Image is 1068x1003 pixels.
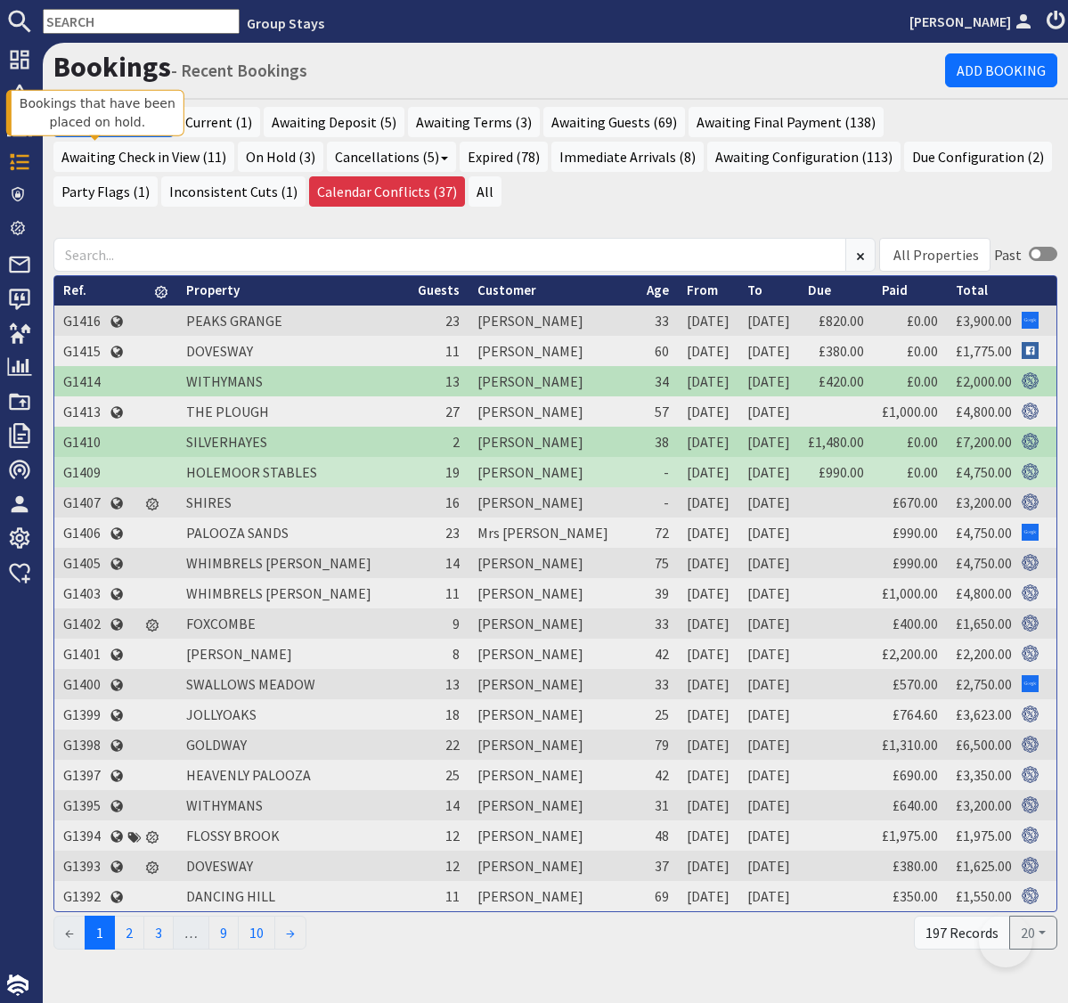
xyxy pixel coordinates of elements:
[469,176,501,207] a: All
[678,608,738,639] td: [DATE]
[882,736,938,754] a: £1,310.00
[1022,857,1039,874] img: Referer: Group Stays
[893,705,938,723] a: £764.60
[678,881,738,911] td: [DATE]
[678,639,738,669] td: [DATE]
[6,90,184,136] div: Bookings that have been placed on hold.
[678,427,738,457] td: [DATE]
[956,403,1012,420] a: £4,800.00
[738,578,799,608] td: [DATE]
[186,857,253,875] a: DOVESWAY
[819,372,864,390] a: £420.00
[186,645,292,663] a: [PERSON_NAME]
[551,142,704,172] a: Immediate Arrivals (8)
[819,342,864,360] a: £380.00
[186,524,289,542] a: PALOOZA SANDS
[893,766,938,784] a: £690.00
[445,736,460,754] span: 22
[956,645,1012,663] a: £2,200.00
[638,578,678,608] td: 39
[54,790,110,820] td: G1395
[445,493,460,511] span: 16
[186,584,371,602] a: WHIMBRELS [PERSON_NAME]
[469,699,638,730] td: [PERSON_NAME]
[638,730,678,760] td: 79
[54,518,110,548] td: G1406
[477,281,536,298] a: Customer
[678,820,738,851] td: [DATE]
[956,796,1012,814] a: £3,200.00
[186,615,256,632] a: FOXCOMBE
[678,699,738,730] td: [DATE]
[43,9,240,34] input: SEARCH
[1022,554,1039,571] img: Referer: Group Stays
[638,790,678,820] td: 31
[979,914,1032,967] iframe: Toggle Customer Support
[904,142,1052,172] a: Due Configuration (2)
[469,427,638,457] td: [PERSON_NAME]
[54,639,110,669] td: G1401
[1022,705,1039,722] img: Referer: Group Stays
[186,796,263,814] a: WITHYMANS
[638,336,678,366] td: 60
[161,176,306,207] a: Inconsistent Cuts (1)
[469,518,638,548] td: Mrs [PERSON_NAME]
[408,107,540,137] a: Awaiting Terms (3)
[445,827,460,844] span: 12
[738,427,799,457] td: [DATE]
[460,142,548,172] a: Expired (78)
[469,608,638,639] td: [PERSON_NAME]
[186,403,269,420] a: THE PLOUGH
[638,427,678,457] td: 38
[1022,463,1039,480] img: Referer: Group Stays
[893,796,938,814] a: £640.00
[738,336,799,366] td: [DATE]
[309,176,465,207] a: Calendar Conflicts (37)
[54,548,110,578] td: G1405
[678,851,738,881] td: [DATE]
[186,463,317,481] a: HOLEMOOR STABLES
[678,518,738,548] td: [DATE]
[689,107,884,137] a: Awaiting Final Payment (138)
[1022,645,1039,662] img: Referer: Group Stays
[469,336,638,366] td: [PERSON_NAME]
[638,669,678,699] td: 33
[638,639,678,669] td: 42
[907,372,938,390] a: £0.00
[1022,766,1039,783] img: Referer: Group Stays
[54,760,110,790] td: G1397
[54,669,110,699] td: G1400
[956,342,1012,360] a: £1,775.00
[469,396,638,427] td: [PERSON_NAME]
[469,790,638,820] td: [PERSON_NAME]
[738,306,799,336] td: [DATE]
[638,548,678,578] td: 75
[638,457,678,487] td: -
[678,669,738,699] td: [DATE]
[638,851,678,881] td: 37
[678,578,738,608] td: [DATE]
[247,14,324,32] a: Group Stays
[238,916,275,950] a: 10
[638,518,678,548] td: 72
[186,312,282,330] a: PEAKS GRANGE
[418,281,460,298] a: Guests
[907,342,938,360] a: £0.00
[445,554,460,572] span: 14
[274,916,306,950] a: →
[956,857,1012,875] a: £1,625.00
[738,760,799,790] td: [DATE]
[638,699,678,730] td: 25
[177,107,260,137] a: Current (1)
[956,827,1012,844] a: £1,975.00
[738,699,799,730] td: [DATE]
[452,433,460,451] span: 2
[945,53,1057,87] a: Add Booking
[238,142,323,172] a: On Hold (3)
[893,244,979,265] div: All Properties
[678,306,738,336] td: [DATE]
[54,427,110,457] td: G1410
[54,578,110,608] td: G1403
[1022,887,1039,904] img: Referer: Group Stays
[638,366,678,396] td: 34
